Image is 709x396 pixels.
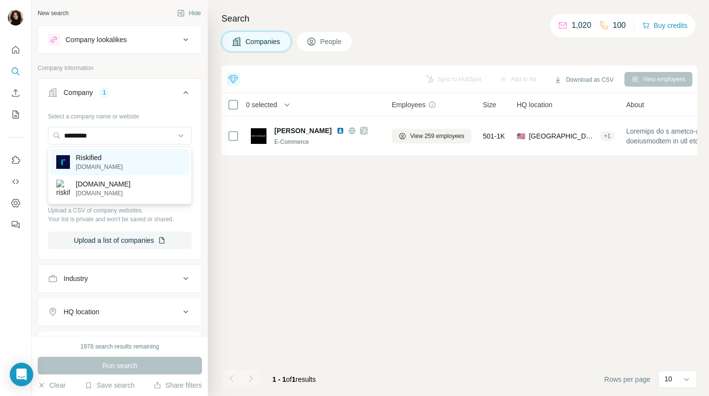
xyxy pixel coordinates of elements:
[392,129,471,143] button: View 259 employees
[56,180,70,197] img: riskified.de
[64,307,99,317] div: HQ location
[292,375,296,383] span: 1
[600,132,615,140] div: + 1
[8,10,23,25] img: Avatar
[10,363,33,386] div: Open Intercom Messenger
[665,374,672,384] p: 10
[272,375,316,383] span: results
[547,72,620,87] button: Download as CSV
[604,374,650,384] span: Rows per page
[8,84,23,102] button: Enrich CSV
[529,131,596,141] span: [GEOGRAPHIC_DATA], [US_STATE]
[517,100,553,110] span: HQ location
[48,206,192,215] p: Upload a CSV of company websites.
[483,131,505,141] span: 501-1K
[170,6,208,21] button: Hide
[38,9,68,18] div: New search
[336,127,344,135] img: LinkedIn logo
[8,106,23,123] button: My lists
[483,100,496,110] span: Size
[642,19,687,32] button: Buy credits
[245,37,281,47] span: Companies
[274,138,380,146] div: E-Commerce
[66,35,127,45] div: Company lookalikes
[81,342,159,351] div: 1978 search results remaining
[76,189,131,198] p: [DOMAIN_NAME]
[64,88,93,97] div: Company
[286,375,292,383] span: of
[38,64,202,72] p: Company information
[48,215,192,224] p: Your list is private and won't be saved or shared.
[8,63,23,80] button: Search
[56,155,70,169] img: Riskified
[8,194,23,212] button: Dashboard
[8,151,23,169] button: Use Surfe on LinkedIn
[274,126,332,136] span: [PERSON_NAME]
[48,232,192,249] button: Upload a list of companies
[64,274,88,283] div: Industry
[8,173,23,190] button: Use Surfe API
[251,128,266,144] img: Logo of Weissman
[8,41,23,59] button: Quick start
[517,131,525,141] span: 🇺🇸
[38,333,201,357] button: Annual revenue ($)
[85,380,134,390] button: Save search
[38,300,201,324] button: HQ location
[272,375,286,383] span: 1 - 1
[392,100,425,110] span: Employees
[8,216,23,233] button: Feedback
[222,12,697,25] h4: Search
[48,108,192,121] div: Select a company name or website
[572,20,591,31] p: 1,020
[76,153,123,163] p: Riskified
[320,37,343,47] span: People
[76,163,123,171] p: [DOMAIN_NAME]
[154,380,202,390] button: Share filters
[38,267,201,290] button: Industry
[38,81,201,108] button: Company1
[38,380,66,390] button: Clear
[76,179,131,189] p: [DOMAIN_NAME]
[99,88,110,97] div: 1
[38,28,201,51] button: Company lookalikes
[410,132,465,140] span: View 259 employees
[613,20,626,31] p: 100
[626,100,644,110] span: About
[246,100,277,110] span: 0 selected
